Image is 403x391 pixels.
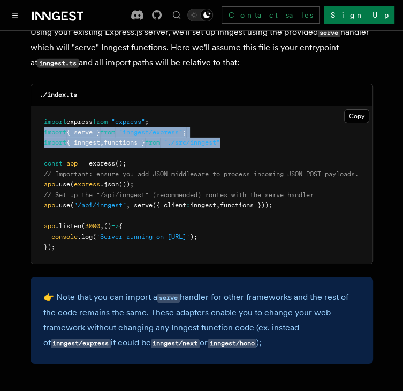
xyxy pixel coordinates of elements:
[55,201,70,209] span: .use
[74,181,100,188] span: express
[115,160,126,167] span: ();
[119,129,183,136] span: "inngest/express"
[43,290,360,351] p: 👉 Note that you can import a handler for other frameworks and the rest of the code remains the sa...
[51,339,111,348] code: inngest/express
[126,201,130,209] span: ,
[44,160,63,167] span: const
[222,6,320,24] a: Contact sales
[100,139,104,146] span: ,
[85,222,100,230] span: 3000
[186,201,190,209] span: :
[324,6,394,24] a: Sign Up
[318,28,340,37] code: serve
[44,129,66,136] span: import
[51,233,78,240] span: console
[74,201,126,209] span: "/api/inngest"
[44,191,314,199] span: // Set up the "/api/inngest" (recommended) routes with the serve handler
[164,139,220,146] span: "./src/inngest"
[183,129,186,136] span: ;
[151,339,200,348] code: inngest/next
[187,9,213,21] button: Toggle dark mode
[93,118,108,125] span: from
[81,160,85,167] span: =
[37,59,79,68] code: inngest.ts
[100,181,119,188] span: .json
[66,139,100,146] span: { inngest
[31,25,373,71] p: Using your existing Express.js server, we'll set up Inngest using the provided handler which will...
[81,222,85,230] span: (
[170,9,183,21] button: Find something...
[190,233,197,240] span: );
[134,201,153,209] span: serve
[157,292,180,302] a: serve
[55,222,81,230] span: .listen
[44,181,55,188] span: app
[70,181,74,188] span: (
[44,170,359,178] span: // Important: ensure you add JSON middleware to process incoming JSON POST payloads.
[145,139,160,146] span: from
[44,222,55,230] span: app
[344,109,369,123] button: Copy
[9,9,21,21] button: Toggle navigation
[40,91,77,99] code: ./index.ts
[44,201,55,209] span: app
[44,139,66,146] span: import
[111,222,119,230] span: =>
[44,118,66,125] span: import
[66,118,93,125] span: express
[78,233,93,240] span: .log
[70,201,74,209] span: (
[89,160,115,167] span: express
[216,201,220,209] span: ,
[44,243,55,251] span: });
[96,233,190,240] span: 'Server running on [URL]'
[66,129,100,136] span: { serve }
[190,201,216,209] span: inngest
[104,222,111,230] span: ()
[153,201,186,209] span: ({ client
[111,118,145,125] span: "express"
[119,222,123,230] span: {
[119,181,134,188] span: ());
[220,201,272,209] span: functions }));
[93,233,96,240] span: (
[145,118,149,125] span: ;
[66,160,78,167] span: app
[100,222,104,230] span: ,
[157,294,180,303] code: serve
[208,339,256,348] code: inngest/hono
[55,181,70,188] span: .use
[100,129,115,136] span: from
[104,139,145,146] span: functions }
